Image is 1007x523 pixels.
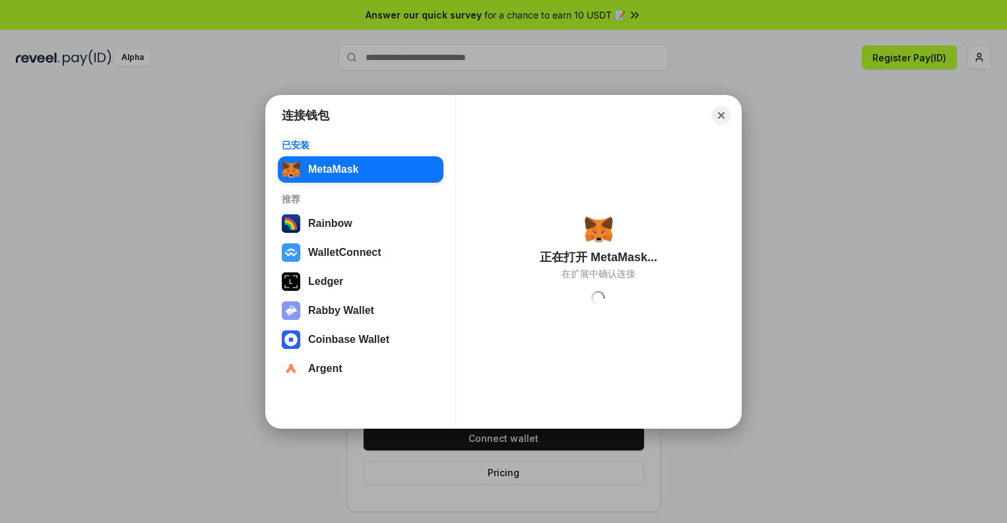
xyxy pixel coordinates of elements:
[278,156,443,183] button: MetaMask
[278,355,443,382] button: Argent
[282,139,439,151] div: 已安装
[712,106,731,125] button: Close
[308,218,352,230] div: Rainbow
[562,268,635,280] div: 在扩展中确认连接
[308,334,389,346] div: Coinbase Wallet
[282,214,300,233] img: svg+xml,%3Csvg%20width%3D%22120%22%20height%3D%22120%22%20viewBox%3D%220%200%20120%20120%22%20fil...
[282,301,300,320] img: svg+xml,%3Csvg%20xmlns%3D%22http%3A%2F%2Fwww.w3.org%2F2000%2Fsvg%22%20fill%3D%22none%22%20viewBox...
[278,239,443,266] button: WalletConnect
[282,193,439,205] div: 推荐
[308,305,374,317] div: Rabby Wallet
[278,268,443,295] button: Ledger
[282,272,300,291] img: svg+xml,%3Csvg%20xmlns%3D%22http%3A%2F%2Fwww.w3.org%2F2000%2Fsvg%22%20width%3D%2228%22%20height%3...
[308,363,342,375] div: Argent
[540,249,657,265] div: 正在打开 MetaMask...
[278,326,443,353] button: Coinbase Wallet
[278,210,443,237] button: Rainbow
[308,247,381,259] div: WalletConnect
[278,297,443,324] button: Rabby Wallet
[308,164,358,175] div: MetaMask
[584,215,613,244] img: svg+xml,%3Csvg%20fill%3D%22none%22%20height%3D%2233%22%20viewBox%3D%220%200%2035%2033%22%20width%...
[282,243,300,262] img: svg+xml,%3Csvg%20width%3D%2228%22%20height%3D%2228%22%20viewBox%3D%220%200%2028%2028%22%20fill%3D...
[282,359,300,378] img: svg+xml,%3Csvg%20width%3D%2228%22%20height%3D%2228%22%20viewBox%3D%220%200%2028%2028%22%20fill%3D...
[282,160,300,179] img: svg+xml,%3Csvg%20fill%3D%22none%22%20height%3D%2233%22%20viewBox%3D%220%200%2035%2033%22%20width%...
[308,276,343,288] div: Ledger
[282,108,329,123] h1: 连接钱包
[282,330,300,349] img: svg+xml,%3Csvg%20width%3D%2228%22%20height%3D%2228%22%20viewBox%3D%220%200%2028%2028%22%20fill%3D...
